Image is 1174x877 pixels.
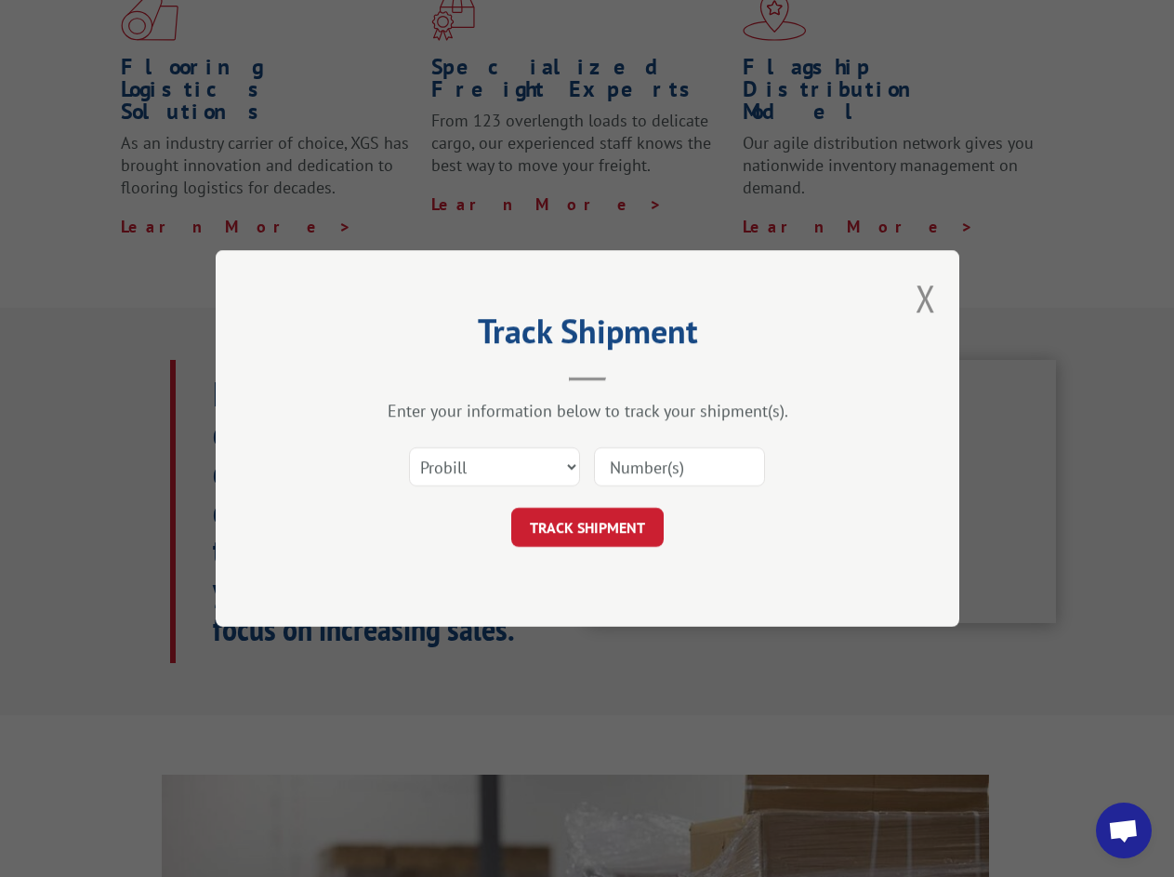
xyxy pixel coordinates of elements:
[511,508,664,547] button: TRACK SHIPMENT
[309,400,866,421] div: Enter your information below to track your shipment(s).
[916,273,936,323] button: Close modal
[309,318,866,353] h2: Track Shipment
[594,447,765,486] input: Number(s)
[1096,803,1152,858] div: Open chat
